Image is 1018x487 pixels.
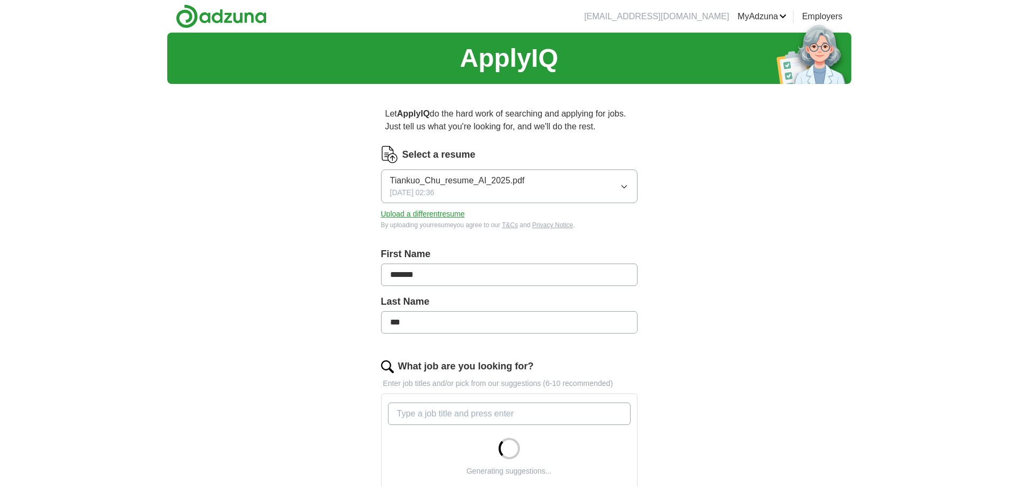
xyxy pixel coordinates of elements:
li: [EMAIL_ADDRESS][DOMAIN_NAME] [584,10,729,23]
a: MyAdzuna [737,10,787,23]
a: Privacy Notice [532,221,573,229]
div: By uploading your resume you agree to our and . [381,220,638,230]
p: Enter job titles and/or pick from our suggestions (6-10 recommended) [381,378,638,389]
label: What job are you looking for? [398,359,534,374]
label: First Name [381,247,638,261]
a: T&Cs [502,221,518,229]
span: Tiankuo_Chu_resume_AI_2025.pdf [390,174,525,187]
label: Last Name [381,295,638,309]
a: Employers [802,10,843,23]
strong: ApplyIQ [397,109,430,118]
img: Adzuna logo [176,4,267,28]
img: CV Icon [381,146,398,163]
h1: ApplyIQ [460,39,558,78]
label: Select a resume [402,148,476,162]
button: Tiankuo_Chu_resume_AI_2025.pdf[DATE] 02:36 [381,169,638,203]
button: Upload a differentresume [381,208,465,220]
span: [DATE] 02:36 [390,187,434,198]
img: search.png [381,360,394,373]
input: Type a job title and press enter [388,403,631,425]
div: Generating suggestions... [467,466,552,477]
p: Let do the hard work of searching and applying for jobs. Just tell us what you're looking for, an... [381,103,638,137]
